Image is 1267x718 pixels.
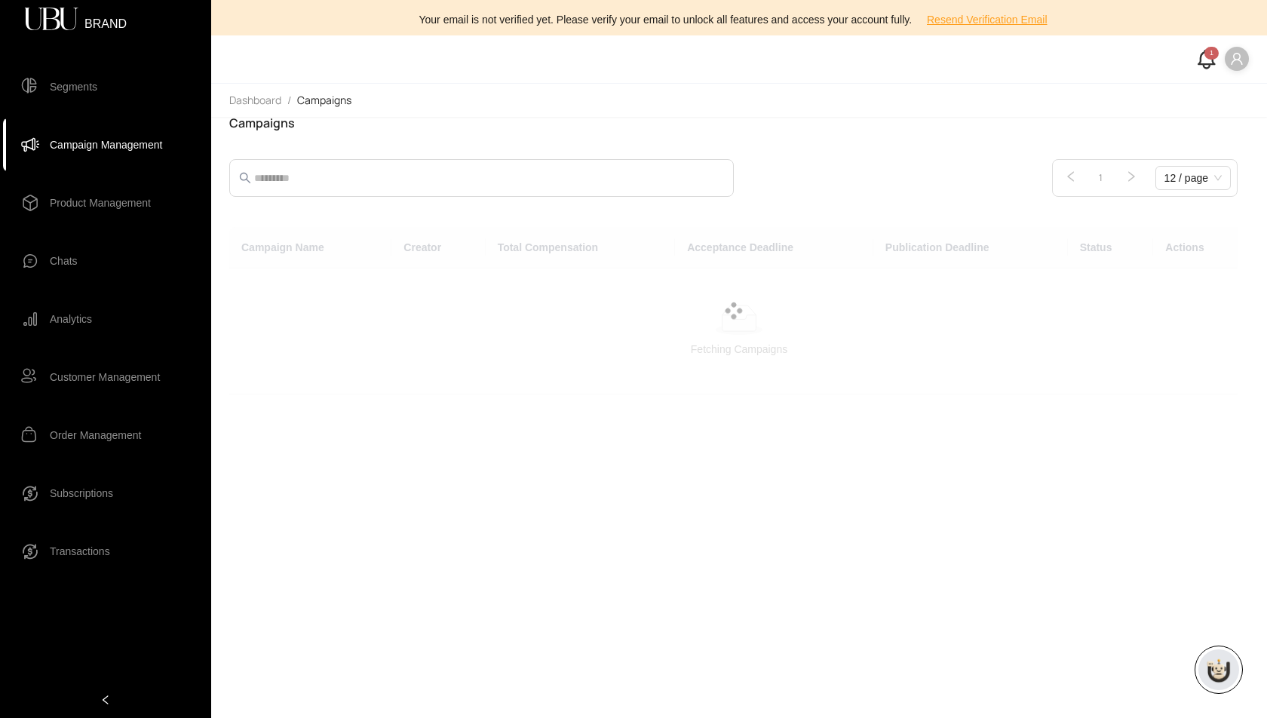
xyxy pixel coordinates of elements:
span: right [1125,170,1137,183]
span: Analytics [50,304,92,334]
span: Product Management [50,188,151,218]
div: Page Size [1155,166,1231,190]
li: Next Page [1119,166,1143,190]
span: BRAND [84,18,127,21]
span: left [100,695,111,705]
li: / [287,93,291,108]
span: Dashboard [229,93,281,107]
span: Customer Management [50,362,160,392]
span: Subscriptions [50,478,113,508]
button: right [1119,166,1143,190]
span: Order Management [50,420,141,450]
span: search [239,172,251,184]
span: Transactions [50,536,110,566]
span: Chats [50,246,78,276]
div: 1 [1204,47,1219,60]
img: chatboticon-C4A3G2IU.png [1204,655,1234,685]
div: Your email is not verified yet. Please verify your email to unlock all features and access your a... [220,8,1258,32]
span: Campaigns [297,93,351,107]
li: Previous Page [1059,166,1083,190]
span: Resend Verification Email [927,11,1048,28]
span: Campaign Management [50,130,162,160]
span: 12 / page [1164,167,1222,189]
span: Segments [50,72,97,102]
span: user [1230,52,1244,66]
span: Campaigns [229,117,1238,129]
button: left [1059,166,1083,190]
a: 1 [1090,167,1112,189]
span: left [1065,170,1077,183]
li: 1 [1089,166,1113,190]
button: Resend Verification Email [915,8,1060,32]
